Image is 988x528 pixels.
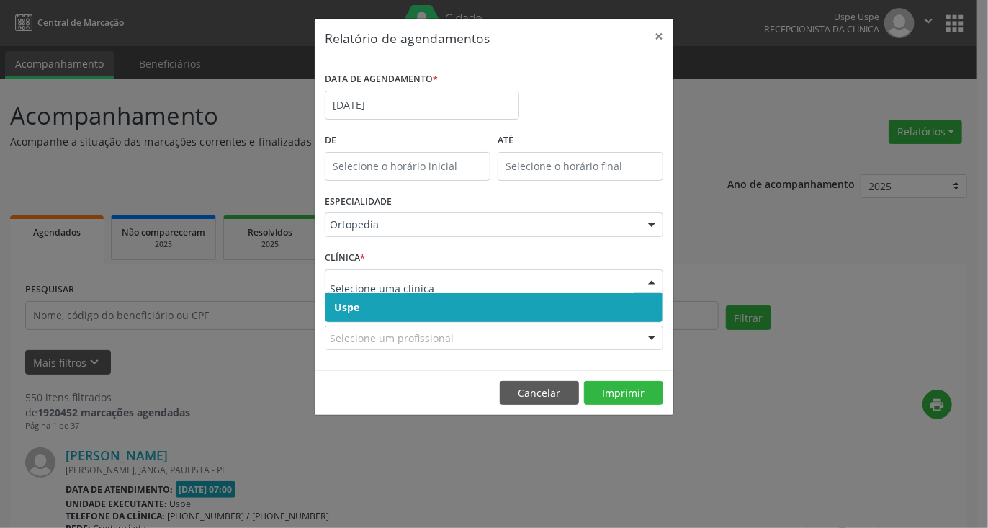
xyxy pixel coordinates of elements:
[325,91,519,120] input: Selecione uma data ou intervalo
[325,130,490,152] label: De
[330,274,634,303] input: Selecione uma clínica
[325,152,490,181] input: Selecione o horário inicial
[325,29,490,48] h5: Relatório de agendamentos
[498,130,663,152] label: ATÉ
[325,247,365,269] label: CLÍNICA
[325,68,438,91] label: DATA DE AGENDAMENTO
[334,300,359,314] span: Uspe
[325,191,392,213] label: ESPECIALIDADE
[645,19,673,54] button: Close
[330,331,454,346] span: Selecione um profissional
[584,381,663,406] button: Imprimir
[498,152,663,181] input: Selecione o horário final
[330,218,634,232] span: Ortopedia
[500,381,579,406] button: Cancelar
